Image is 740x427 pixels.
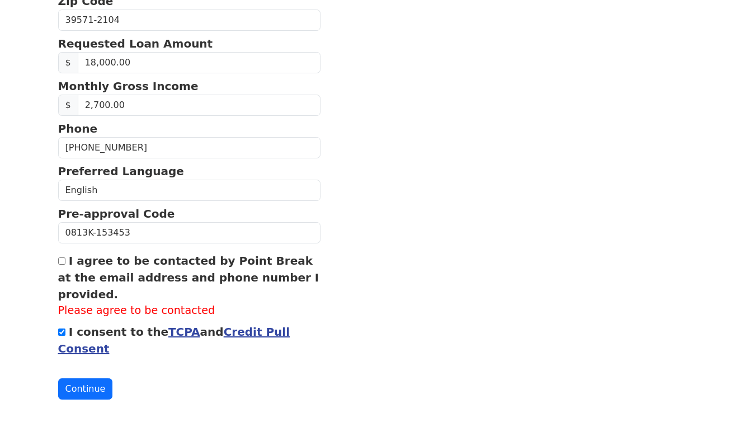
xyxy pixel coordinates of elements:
[58,325,290,355] label: I consent to the and
[58,378,113,400] button: Continue
[58,303,321,319] label: Please agree to be contacted
[58,165,184,178] strong: Preferred Language
[168,325,200,339] a: TCPA
[58,325,290,355] a: Credit Pull Consent
[58,222,321,243] input: Pre-approval Code
[58,122,97,135] strong: Phone
[58,95,78,116] span: $
[58,207,175,220] strong: Pre-approval Code
[58,10,321,31] input: Zip Code
[58,37,213,50] strong: Requested Loan Amount
[58,52,78,73] span: $
[78,52,321,73] input: Requested Loan Amount
[58,254,319,301] label: I agree to be contacted by Point Break at the email address and phone number I provided.
[58,137,321,158] input: Phone
[78,95,321,116] input: Monthly Gross Income
[58,78,321,95] p: Monthly Gross Income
